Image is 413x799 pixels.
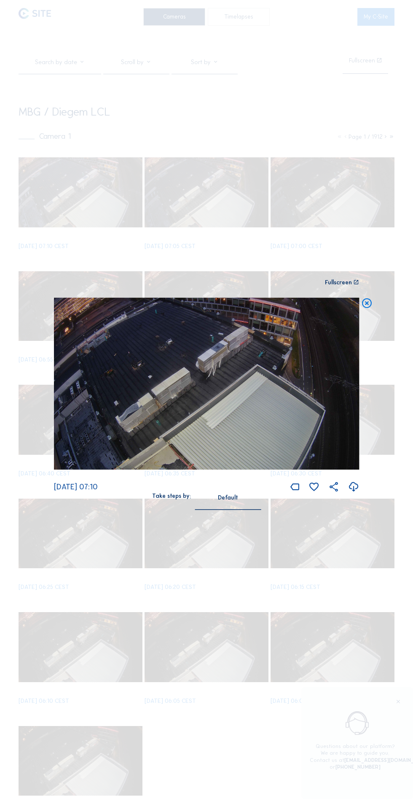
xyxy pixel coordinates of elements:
[54,298,359,470] img: Image
[195,494,261,509] div: Default
[54,483,98,492] span: [DATE] 07:10
[152,494,191,499] div: Take steps by:
[325,280,352,286] div: Fullscreen
[218,494,238,502] div: Default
